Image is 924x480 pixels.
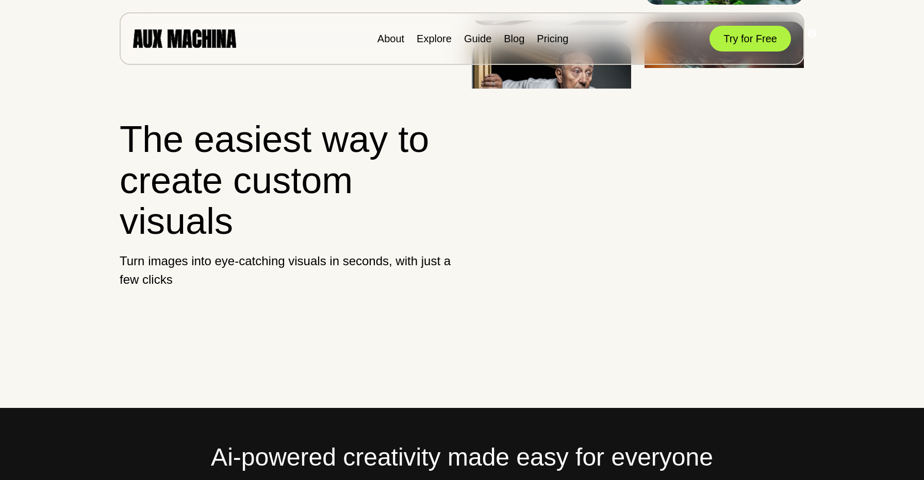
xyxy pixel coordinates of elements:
a: Guide [464,33,491,44]
a: About [377,33,404,44]
a: Explore [417,33,452,44]
h1: The easiest way to create custom visuals [120,119,453,242]
a: Blog [504,33,524,44]
h2: Ai-powered creativity made easy for everyone [120,439,804,476]
a: Pricing [537,33,568,44]
p: Turn images into eye-catching visuals in seconds, with just a few clicks [120,252,453,289]
img: AUX MACHINA [133,29,236,47]
button: Try for Free [709,26,791,52]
